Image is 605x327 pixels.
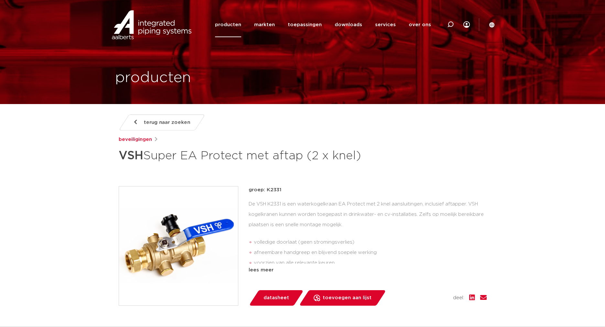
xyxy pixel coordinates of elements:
strong: VSH [119,150,143,162]
a: terug naar zoeken [118,114,205,131]
div: lees meer [249,266,487,274]
a: over ons [409,12,431,37]
nav: Menu [215,12,431,37]
img: Product Image for VSH Super EA Protect met aftap (2 x knel) [119,186,238,305]
li: volledige doorlaat (geen stromingsverlies) [254,237,487,248]
a: markten [254,12,275,37]
li: afneembare handgreep en blijvend soepele werking [254,248,487,258]
a: beveiligingen [119,136,152,143]
div: De VSH K2331 is een waterkogelkraan EA Protect met 2 knel aansluitingen, inclusief aftapper. VSH ... [249,199,487,264]
li: voorzien van alle relevante keuren [254,258,487,268]
a: downloads [335,12,362,37]
span: datasheet [264,293,289,303]
h1: Super EA Protect met aftap (2 x knel) [119,146,362,165]
span: deel: [453,294,464,302]
span: terug naar zoeken [144,117,190,128]
a: producten [215,12,241,37]
a: toepassingen [288,12,322,37]
a: services [375,12,396,37]
p: groep: K2331 [249,186,487,194]
span: toevoegen aan lijst [323,293,372,303]
h1: producten [115,68,191,88]
a: datasheet [249,290,304,306]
